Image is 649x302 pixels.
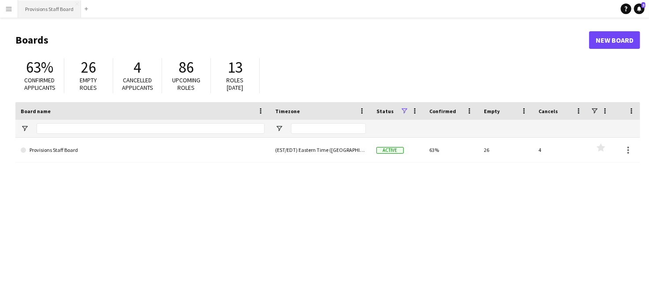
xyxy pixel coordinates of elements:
[24,76,55,92] span: Confirmed applicants
[21,138,265,162] a: Provisions Staff Board
[228,58,243,77] span: 13
[18,0,81,18] button: Provisions Staff Board
[26,58,53,77] span: 63%
[81,58,96,77] span: 26
[538,108,558,114] span: Cancels
[37,123,265,134] input: Board name Filter Input
[179,58,194,77] span: 86
[227,76,244,92] span: Roles [DATE]
[134,58,141,77] span: 4
[275,125,283,133] button: Open Filter Menu
[122,76,153,92] span: Cancelled applicants
[634,4,645,14] a: 3
[275,108,300,114] span: Timezone
[291,123,366,134] input: Timezone Filter Input
[589,31,640,49] a: New Board
[172,76,200,92] span: Upcoming roles
[429,108,456,114] span: Confirmed
[642,2,645,8] span: 3
[21,125,29,133] button: Open Filter Menu
[270,138,371,162] div: (EST/EDT) Eastern Time ([GEOGRAPHIC_DATA] & [GEOGRAPHIC_DATA])
[21,108,51,114] span: Board name
[479,138,533,162] div: 26
[15,33,589,47] h1: Boards
[484,108,500,114] span: Empty
[80,76,97,92] span: Empty roles
[424,138,479,162] div: 63%
[376,147,404,154] span: Active
[376,108,394,114] span: Status
[533,138,588,162] div: 4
